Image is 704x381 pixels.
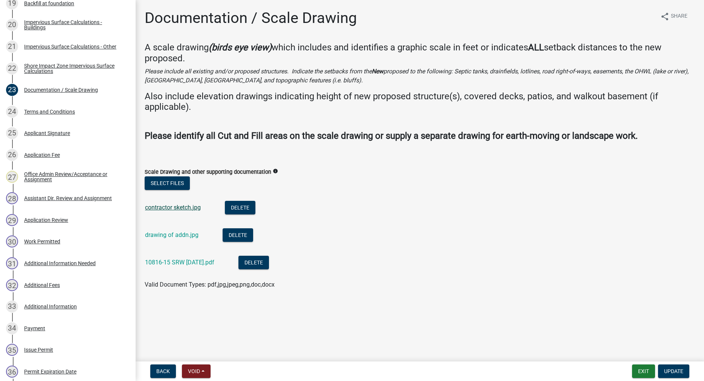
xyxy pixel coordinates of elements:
[145,176,190,190] button: Select files
[24,217,68,223] div: Application Review
[6,235,18,247] div: 30
[6,171,18,183] div: 27
[24,326,45,331] div: Payment
[660,12,669,21] i: share
[238,256,269,269] button: Delete
[6,62,18,74] div: 22
[6,344,18,356] div: 35
[24,1,74,6] div: Backfill at foundation
[24,44,116,49] div: Impervious Surface Calculations - Other
[6,257,18,269] div: 31
[24,172,124,182] div: Office Admin Review/Acceptance or Assignment
[24,304,77,309] div: Additional Information
[225,201,255,214] button: Delete
[6,366,18,378] div: 36
[223,228,253,242] button: Delete
[6,106,18,118] div: 24
[24,347,53,352] div: Issue Permit
[223,232,253,239] wm-modal-confirm: Delete Document
[145,9,357,27] h1: Documentation / Scale Drawing
[188,368,200,374] span: Void
[24,369,76,374] div: Permit Expiration Date
[145,131,638,141] strong: Please identify all Cut and Fill areas on the scale drawing or supply a separate drawing for eart...
[24,63,124,74] div: Shore Impact Zone Impervious Surface Calculations
[664,368,683,374] span: Update
[145,259,214,266] a: 10816-15 SRW [DATE].pdf
[145,281,275,288] span: Valid Document Types: pdf,jpg,jpeg,png,doc,docx
[24,152,60,158] div: Application Fee
[182,364,211,378] button: Void
[145,91,695,113] h4: Also include elevation drawings indicating height of new proposed structure(s), covered decks, pa...
[6,19,18,31] div: 20
[632,364,655,378] button: Exit
[24,20,124,30] div: Impervious Surface Calculations - Buildings
[6,149,18,161] div: 26
[6,301,18,313] div: 33
[6,41,18,53] div: 21
[273,168,278,174] i: info
[209,42,272,53] strong: (birds eye view)
[671,12,687,21] span: Share
[145,204,201,211] a: contractor sketch.jpg
[24,239,60,244] div: Work Permitted
[145,170,271,175] label: Scale Drawing and other supporting documentation
[24,109,75,114] div: Terms and Conditions
[6,214,18,226] div: 29
[150,364,176,378] button: Back
[24,261,96,266] div: Additional Information Needed
[6,192,18,204] div: 28
[6,279,18,291] div: 32
[145,68,689,84] i: Please include all existing and/or proposed structures. Indicate the setbacks from the proposed t...
[24,282,60,288] div: Additional Fees
[372,68,383,75] strong: New
[528,42,544,53] strong: ALL
[238,260,269,267] wm-modal-confirm: Delete Document
[145,42,695,64] h4: A scale drawing which includes and identifies a graphic scale in feet or indicates setback distan...
[156,368,170,374] span: Back
[6,84,18,96] div: 23
[24,87,98,93] div: Documentation / Scale Drawing
[6,127,18,139] div: 25
[145,231,199,238] a: drawing of addn.jpg
[6,322,18,334] div: 34
[658,364,689,378] button: Update
[654,9,693,24] button: shareShare
[225,205,255,212] wm-modal-confirm: Delete Document
[24,131,70,136] div: Applicant Signature
[24,196,112,201] div: Assistant Dir. Review and Assignment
